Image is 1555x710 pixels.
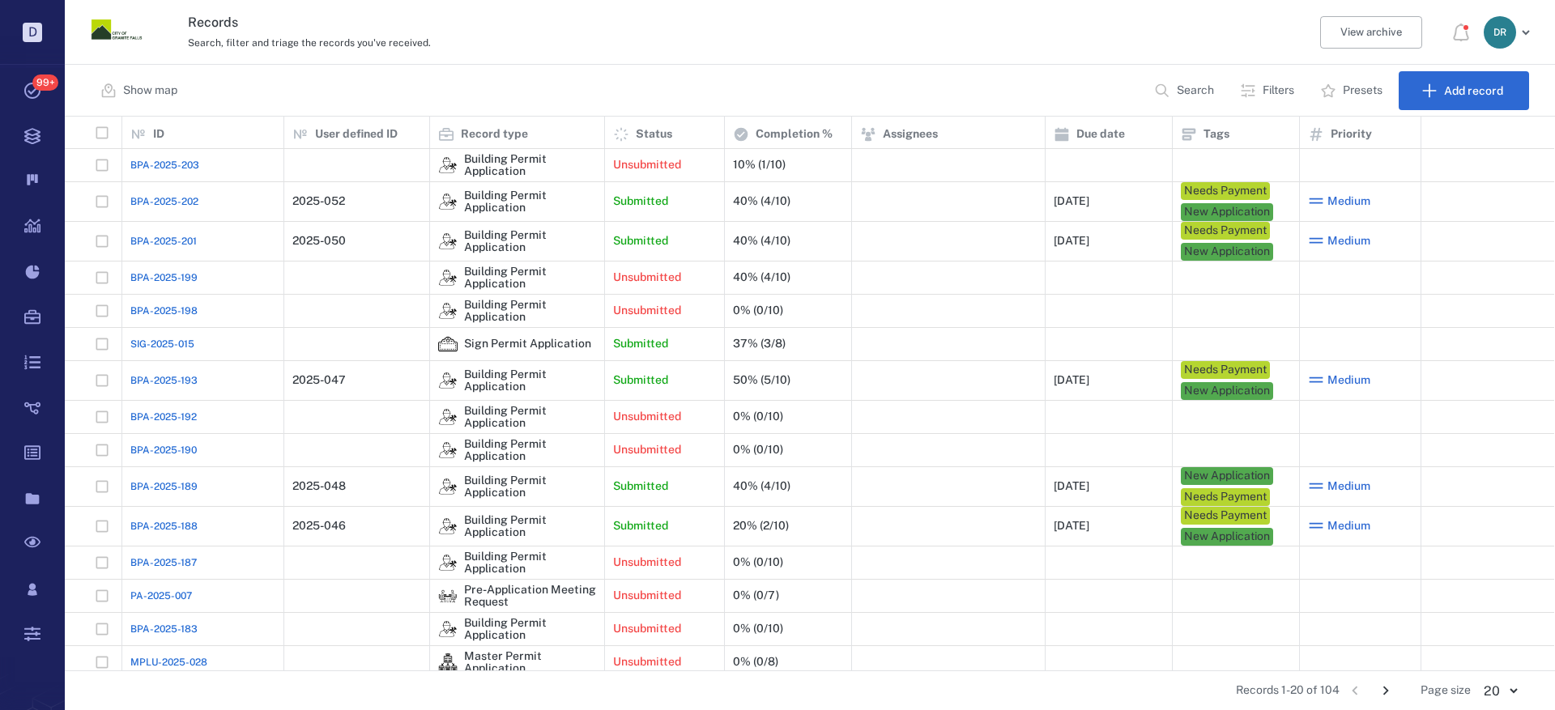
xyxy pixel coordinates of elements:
div: Pre-Application Meeting Request [438,586,458,606]
p: Unsubmitted [613,621,681,637]
button: View archive [1320,16,1422,49]
div: 0% (0/10) [733,410,783,423]
div: New Application [1184,468,1270,484]
p: Search [1177,83,1214,99]
a: Go home [91,4,143,62]
div: 40% (4/10) [733,235,790,247]
img: icon Master Permit Application [438,653,458,672]
p: Record type [461,126,528,142]
div: Building Permit Application [438,619,458,639]
div: 40% (4/10) [733,480,790,492]
div: Master Permit Application [464,650,596,675]
div: 40% (4/10) [733,195,790,207]
p: Unsubmitted [613,270,681,286]
p: ID [153,126,164,142]
p: Unsubmitted [613,442,681,458]
div: 0% (0/10) [733,556,783,568]
span: Medium [1327,193,1370,210]
a: BPA-2025-198 [130,304,198,318]
div: [DATE] [1054,520,1089,532]
div: 37% (3/8) [733,338,786,350]
div: Building Permit Application [464,617,596,642]
span: Search, filter and triage the records you've received. [188,37,431,49]
p: Submitted [613,336,668,352]
img: icon Building Permit Application [438,517,458,536]
div: New Application [1184,244,1270,260]
a: BPA-2025-183 [130,622,198,636]
span: BPA-2025-189 [130,479,198,494]
img: icon Building Permit Application [438,371,458,390]
span: Records 1-20 of 104 [1236,682,1340,699]
div: 40% (4/10) [733,271,790,283]
div: Building Permit Application [438,371,458,390]
div: 20 [1471,682,1529,700]
a: PA-2025-007 [130,589,192,603]
img: icon Building Permit Application [438,440,458,460]
div: Building Permit Application [464,368,596,393]
img: icon Building Permit Application [438,192,458,211]
a: BPA-2025-202 [130,194,198,209]
img: icon Building Permit Application [438,301,458,321]
p: Submitted [613,478,668,495]
a: BPA-2025-188 [130,519,198,534]
div: Building Permit Application [464,266,596,291]
img: icon Pre-Application Meeting Request [438,586,458,606]
div: Master Permit Application [438,653,458,672]
div: Building Permit Application [438,155,458,175]
img: icon Building Permit Application [438,232,458,251]
img: icon Building Permit Application [438,155,458,175]
div: 2025-050 [292,235,346,247]
p: Unsubmitted [613,588,681,604]
a: BPA-2025-203 [130,158,199,172]
div: Building Permit Application [464,438,596,463]
span: Medium [1327,518,1370,534]
div: Pre-Application Meeting Request [464,584,596,609]
button: Show map [91,71,190,110]
a: BPA-2025-201 [130,234,197,249]
div: Building Permit Application [464,299,596,324]
div: 2025-047 [292,374,346,386]
div: Building Permit Application [438,477,458,496]
div: New Application [1184,204,1270,220]
div: 2025-052 [292,195,345,207]
div: Needs Payment [1184,508,1267,524]
img: icon Building Permit Application [438,619,458,639]
p: Completion % [756,126,833,142]
img: icon Building Permit Application [438,268,458,287]
div: [DATE] [1054,235,1089,247]
p: Submitted [613,233,668,249]
div: D R [1484,16,1516,49]
div: Building Permit Application [464,229,596,254]
div: Building Permit Application [464,514,596,539]
a: BPA-2025-199 [130,270,198,285]
div: Sign Permit Application [464,338,591,350]
nav: pagination navigation [1340,678,1401,704]
p: Unsubmitted [613,409,681,425]
div: Building Permit Application [438,517,458,536]
div: Needs Payment [1184,183,1267,199]
span: MPLU-2025-028 [130,655,207,670]
span: BPA-2025-192 [130,410,197,424]
div: Needs Payment [1184,223,1267,239]
p: Show map [123,83,177,99]
a: BPA-2025-190 [130,443,197,457]
div: 10% (1/10) [733,159,786,171]
img: icon Sign Permit Application [438,334,458,354]
img: Granite Falls logo [91,4,143,56]
span: Page size [1421,682,1471,699]
div: Building Permit Application [464,153,596,178]
div: New Application [1184,529,1270,545]
span: Medium [1327,372,1370,389]
span: Medium [1327,233,1370,249]
button: Add record [1399,71,1529,110]
div: Building Permit Application [464,474,596,500]
div: Building Permit Application [438,440,458,460]
button: Go to next page [1373,678,1399,704]
div: 2025-048 [292,480,346,492]
img: icon Building Permit Application [438,407,458,427]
